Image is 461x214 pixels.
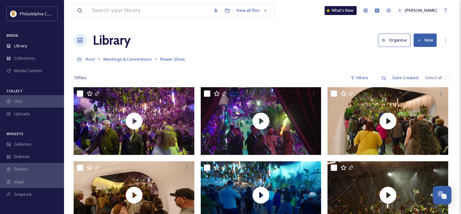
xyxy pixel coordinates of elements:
a: View all files [233,4,271,17]
a: Meetings & Conventions [103,55,152,63]
span: Library [14,43,27,49]
div: Date Created [389,72,422,84]
button: Organise [378,34,410,47]
span: WIDGETS [6,131,23,136]
span: Root [86,56,95,62]
img: thumbnail [201,87,321,155]
span: COLLECT [6,88,23,93]
span: Stories [14,166,28,172]
span: MEDIA [6,33,18,38]
a: Library [93,31,131,50]
a: [PERSON_NAME] [394,4,440,17]
span: Meetings & Conventions [103,56,152,62]
a: Flower Show [160,55,185,63]
span: Uploads [14,111,30,117]
span: Collections [14,55,35,61]
span: Philadelphia Convention & Visitors Bureau [20,11,101,17]
img: thumbnail [328,87,448,155]
img: thumbnail [74,87,194,155]
span: UGC [14,98,23,104]
span: SnapLink [14,191,32,197]
span: Maps [14,179,25,185]
span: 73 file s [74,75,86,81]
span: Flower Show [160,56,185,62]
div: Filters [347,72,371,84]
button: Open Chat [433,186,451,204]
span: Embeds [14,154,30,160]
span: Media Centres [14,68,42,74]
img: download.jpeg [10,11,17,17]
input: Search your library [89,4,210,18]
span: [PERSON_NAME] [405,7,437,13]
button: New [414,34,437,47]
a: Root [86,55,95,63]
span: Galleries [14,141,31,147]
span: Select all [425,75,442,81]
a: What's New [325,6,357,15]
